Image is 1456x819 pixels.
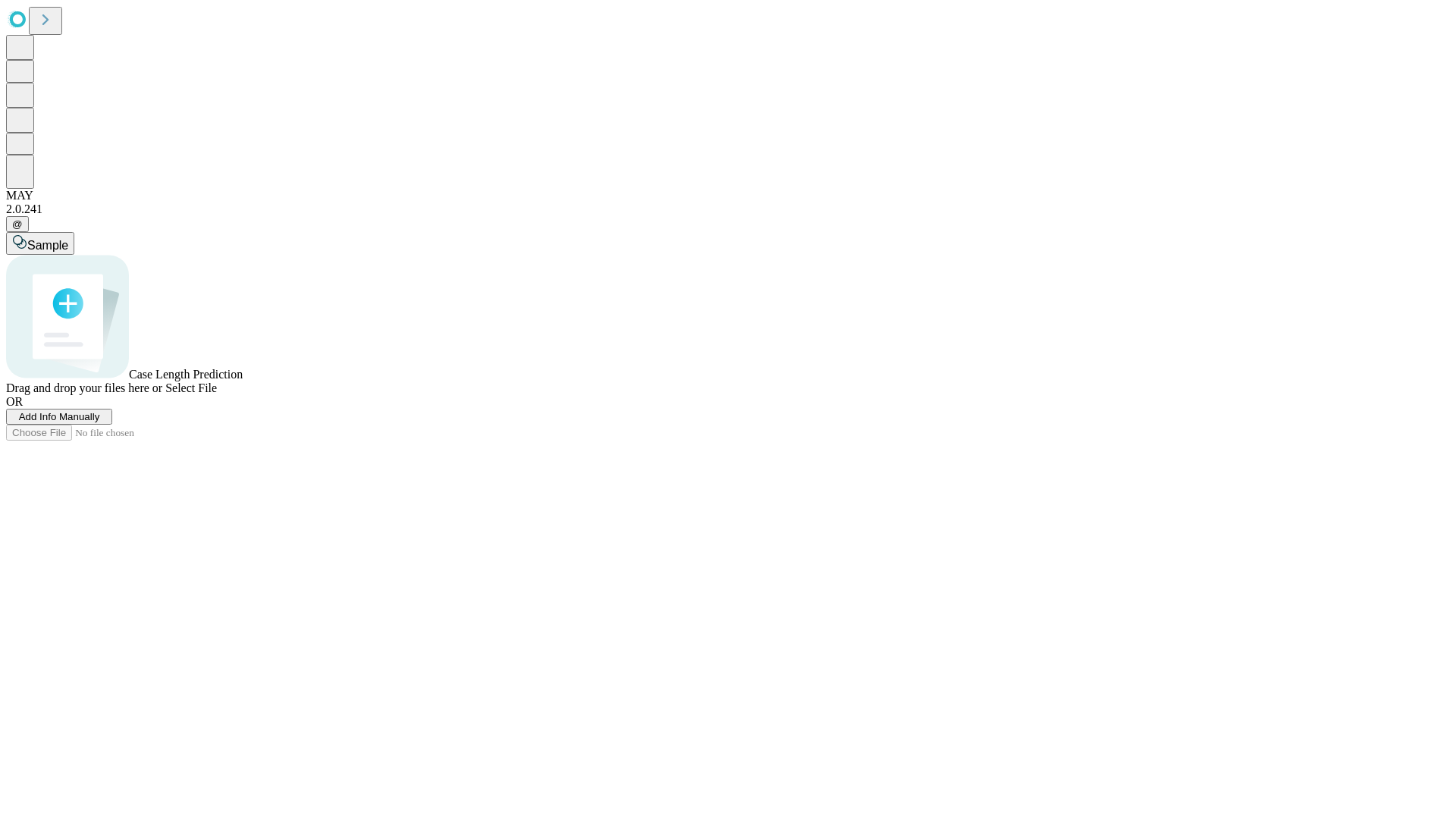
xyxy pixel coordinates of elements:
div: 2.0.241 [6,202,1450,216]
button: Add Info Manually [6,409,112,425]
span: Case Length Prediction [129,368,243,381]
span: Add Info Manually [19,411,100,422]
span: OR [6,395,23,408]
span: Drag and drop your files here or [6,381,162,394]
button: Sample [6,232,74,255]
span: Sample [27,239,68,252]
div: MAY [6,189,1450,202]
span: Select File [165,381,217,394]
span: @ [12,218,23,230]
button: @ [6,216,29,232]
